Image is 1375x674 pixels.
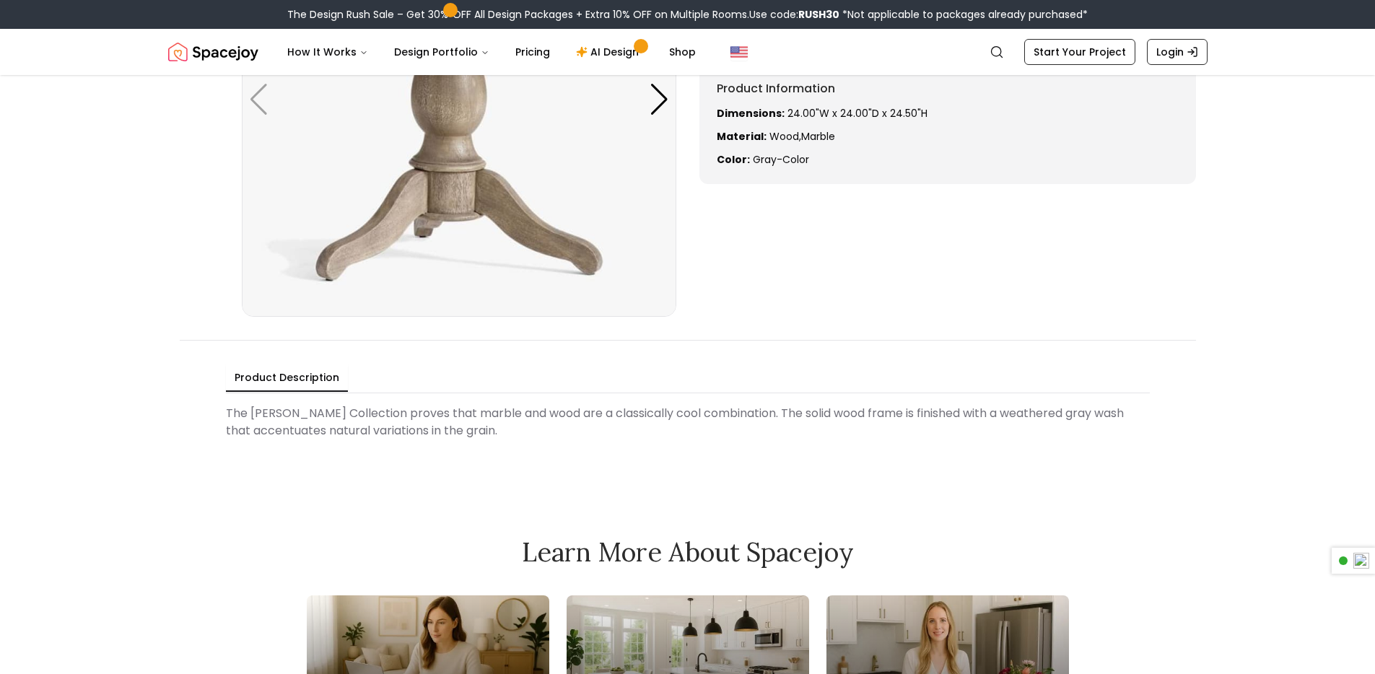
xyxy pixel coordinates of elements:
img: United States [730,43,748,61]
a: Shop [658,38,707,66]
strong: Material: [717,129,767,144]
a: Spacejoy [168,38,258,66]
a: Pricing [504,38,562,66]
a: Login [1147,39,1208,65]
b: RUSH30 [798,7,839,22]
nav: Main [276,38,707,66]
div: The [PERSON_NAME] Collection proves that marble and wood are a classically cool combination. The ... [226,399,1150,445]
a: AI Design [564,38,655,66]
h6: Product Information [717,80,1179,97]
button: Product Description [226,364,348,392]
span: Use code: [749,7,839,22]
p: 24.00"W x 24.00"D x 24.50"H [717,106,1179,121]
span: *Not applicable to packages already purchased* [839,7,1088,22]
div: The Design Rush Sale – Get 30% OFF All Design Packages + Extra 10% OFF on Multiple Rooms. [287,7,1088,22]
span: gray-color [753,152,809,167]
button: How It Works [276,38,380,66]
img: Spacejoy Logo [168,38,258,66]
nav: Global [168,29,1208,75]
strong: Dimensions: [717,106,785,121]
span: Wood,Marble [769,129,835,144]
strong: Color: [717,152,750,167]
a: Start Your Project [1024,39,1135,65]
h2: Learn More About Spacejoy [307,538,1069,566]
button: Design Portfolio [383,38,501,66]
